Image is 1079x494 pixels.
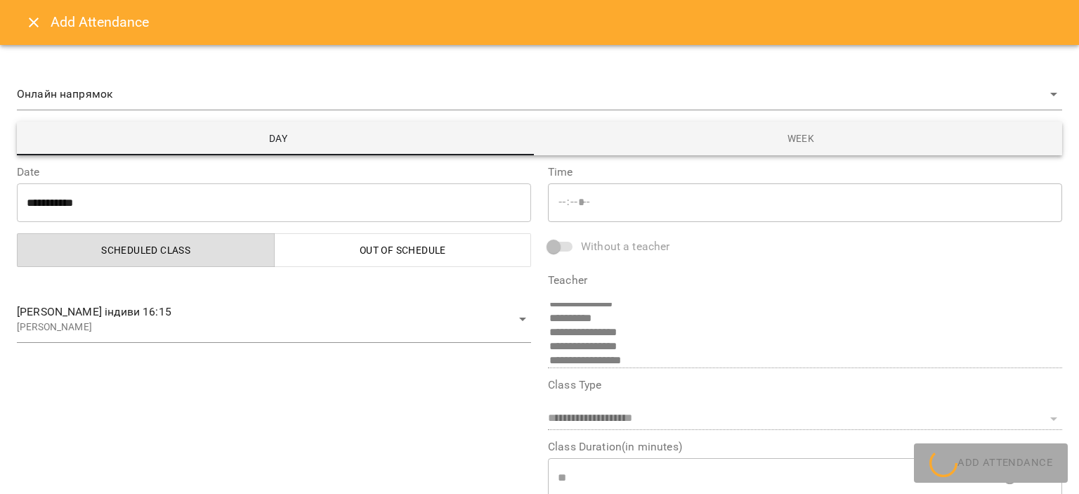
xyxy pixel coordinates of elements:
div: [PERSON_NAME] індиви 16:15[PERSON_NAME] [17,295,531,343]
span: Day [25,130,531,147]
button: Out of Schedule [274,233,532,267]
label: Teacher [548,275,1062,286]
label: Date [17,167,531,178]
span: Scheduled class [26,242,266,259]
span: Онлайн напрямок [17,86,1045,103]
span: [PERSON_NAME] індиви 16:15 [17,304,514,320]
label: Class Type [548,379,1062,391]
label: Time [548,167,1062,178]
button: Close [17,6,51,39]
h6: Add Attendance [51,11,150,33]
button: Scheduled class [17,233,275,267]
label: Class Duration(in minutes) [548,441,1062,453]
p: [PERSON_NAME] [17,320,514,334]
span: Week [548,130,1054,147]
span: Without a teacher [581,238,670,255]
div: Онлайн напрямок [17,79,1062,110]
span: Out of Schedule [283,242,523,259]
